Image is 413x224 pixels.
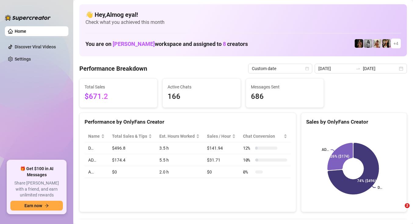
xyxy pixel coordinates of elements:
td: $141.94 [203,142,239,154]
td: $0 [203,166,239,178]
span: Active Chats [168,84,235,90]
span: Sales / Hour [207,133,231,140]
span: calendar [305,67,309,70]
input: End date [363,65,398,72]
th: Sales / Hour [203,130,239,142]
span: Share [PERSON_NAME] with a friend, and earn unlimited rewards [10,180,63,198]
img: D [355,39,363,48]
input: Start date [318,65,353,72]
span: Earn now [24,203,42,208]
span: 10 % [243,157,253,163]
span: Total Sales & Tips [112,133,147,140]
td: 3.5 h [156,142,203,154]
span: Check what you achieved this month [85,19,401,26]
span: Custom date [252,64,309,73]
span: 2 [405,203,410,208]
img: Green [373,39,382,48]
a: Settings [15,57,31,62]
td: 2.0 h [156,166,203,178]
td: 5.5 h [156,154,203,166]
a: Home [15,29,26,34]
span: 166 [168,91,235,103]
td: D… [85,142,108,154]
span: 0 % [243,169,253,175]
th: Chat Conversion [239,130,291,142]
span: 🎁 Get $100 in AI Messages [10,166,63,178]
div: Est. Hours Worked [159,133,195,140]
iframe: Intercom live chat [392,203,407,218]
img: AD [382,39,391,48]
a: Discover Viral Videos [15,44,56,49]
h4: Performance Breakdown [79,64,147,73]
span: Name [88,133,100,140]
th: Total Sales & Tips [108,130,156,142]
h1: You are on workspace and assigned to creators [85,41,248,47]
div: Performance by OnlyFans Creator [85,118,291,126]
td: $496.8 [108,142,156,154]
text: D… [378,185,382,190]
span: 686 [251,91,319,103]
span: + 4 [393,40,398,47]
th: Name [85,130,108,142]
span: [PERSON_NAME] [113,41,155,47]
span: 12 % [243,145,253,151]
text: AD… [322,147,329,152]
span: 8 [223,41,226,47]
span: arrow-right [45,203,49,208]
td: A… [85,166,108,178]
td: $174.4 [108,154,156,166]
span: to [356,66,360,71]
div: Sales by OnlyFans Creator [306,118,402,126]
td: $31.71 [203,154,239,166]
img: A [364,39,372,48]
img: logo-BBDzfeDw.svg [5,15,51,21]
span: Total Sales [85,84,152,90]
span: Chat Conversion [243,133,282,140]
h4: 👋 Hey, Almog eyal ! [85,10,401,19]
td: AD… [85,154,108,166]
span: $671.2 [85,91,152,103]
td: $0 [108,166,156,178]
button: Earn nowarrow-right [10,201,63,211]
span: Messages Sent [251,84,319,90]
span: swap-right [356,66,360,71]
